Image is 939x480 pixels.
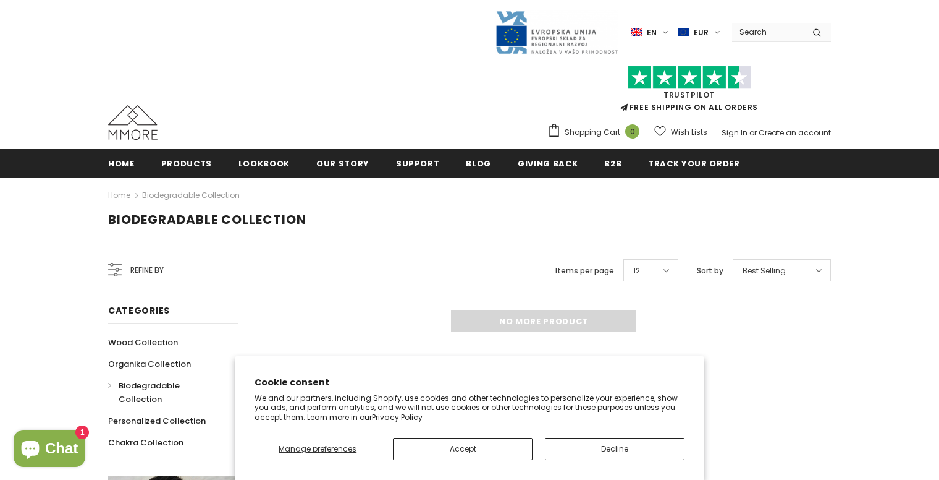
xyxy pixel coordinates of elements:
[108,375,224,410] a: Biodegradable Collection
[108,158,135,169] span: Home
[663,90,715,100] a: Trustpilot
[396,149,440,177] a: support
[604,158,621,169] span: B2B
[238,158,290,169] span: Lookbook
[108,410,206,432] a: Personalized Collection
[628,66,751,90] img: Trust Pilot Stars
[648,158,739,169] span: Track your order
[697,265,723,277] label: Sort by
[518,149,578,177] a: Giving back
[279,444,356,454] span: Manage preferences
[743,265,786,277] span: Best Selling
[108,188,130,203] a: Home
[108,105,158,140] img: MMORE Cases
[633,265,640,277] span: 12
[108,332,178,353] a: Wood Collection
[108,149,135,177] a: Home
[255,393,684,422] p: We and our partners, including Shopify, use cookies and other technologies to personalize your ex...
[10,430,89,470] inbox-online-store-chat: Shopify online store chat
[108,437,183,448] span: Chakra Collection
[119,380,180,405] span: Biodegradable Collection
[108,353,191,375] a: Organika Collection
[161,158,212,169] span: Products
[316,158,369,169] span: Our Story
[518,158,578,169] span: Giving back
[316,149,369,177] a: Our Story
[255,376,684,389] h2: Cookie consent
[555,265,614,277] label: Items per page
[495,10,618,55] img: Javni Razpis
[547,123,646,142] a: Shopping Cart 0
[108,304,170,317] span: Categories
[255,438,381,460] button: Manage preferences
[604,149,621,177] a: B2B
[142,190,240,200] a: Biodegradable Collection
[372,412,423,422] a: Privacy Policy
[654,121,707,143] a: Wish Lists
[625,124,639,139] span: 0
[466,158,491,169] span: Blog
[694,27,709,39] span: EUR
[238,149,290,177] a: Lookbook
[759,127,831,138] a: Create an account
[161,149,212,177] a: Products
[393,438,533,460] button: Accept
[396,158,440,169] span: support
[466,149,491,177] a: Blog
[732,23,803,41] input: Search Site
[108,211,306,228] span: Biodegradable Collection
[495,27,618,37] a: Javni Razpis
[647,27,657,39] span: en
[108,336,178,348] span: Wood Collection
[547,71,831,113] span: FREE SHIPPING ON ALL ORDERS
[108,432,183,453] a: Chakra Collection
[130,264,164,277] span: Refine by
[749,127,757,138] span: or
[631,27,642,38] img: i-lang-1.png
[565,126,620,139] span: Shopping Cart
[545,438,684,460] button: Decline
[648,149,739,177] a: Track your order
[722,127,747,138] a: Sign In
[671,126,707,139] span: Wish Lists
[108,415,206,427] span: Personalized Collection
[108,358,191,370] span: Organika Collection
